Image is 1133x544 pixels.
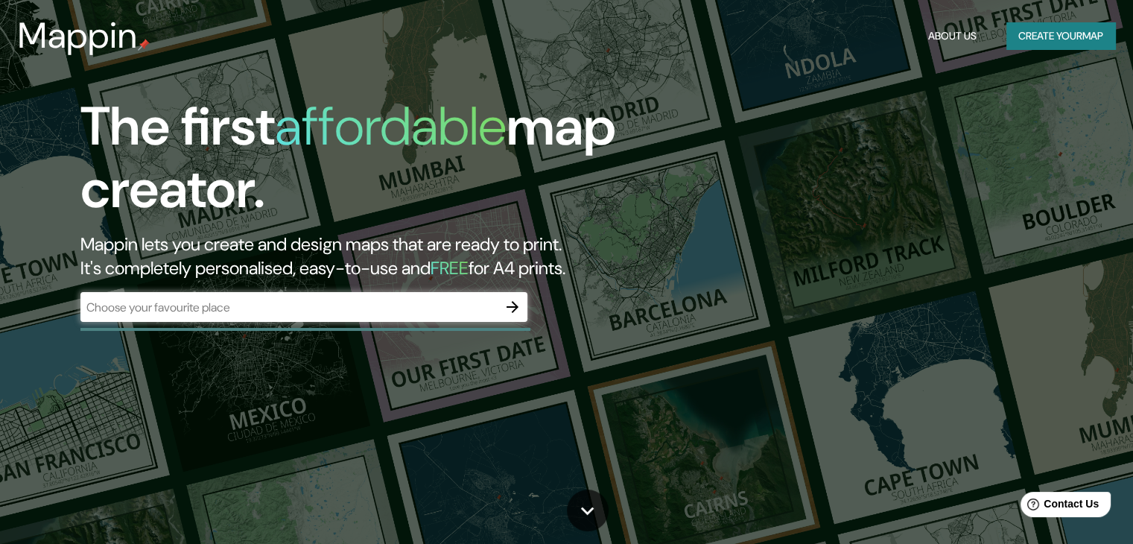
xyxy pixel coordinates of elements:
[922,22,983,50] button: About Us
[18,15,138,57] h3: Mappin
[80,233,647,280] h2: Mappin lets you create and design maps that are ready to print. It's completely personalised, eas...
[80,299,498,316] input: Choose your favourite place
[275,92,507,161] h1: affordable
[80,95,647,233] h1: The first map creator.
[1006,22,1115,50] button: Create yourmap
[1000,486,1117,528] iframe: Help widget launcher
[138,39,150,51] img: mappin-pin
[431,256,469,279] h5: FREE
